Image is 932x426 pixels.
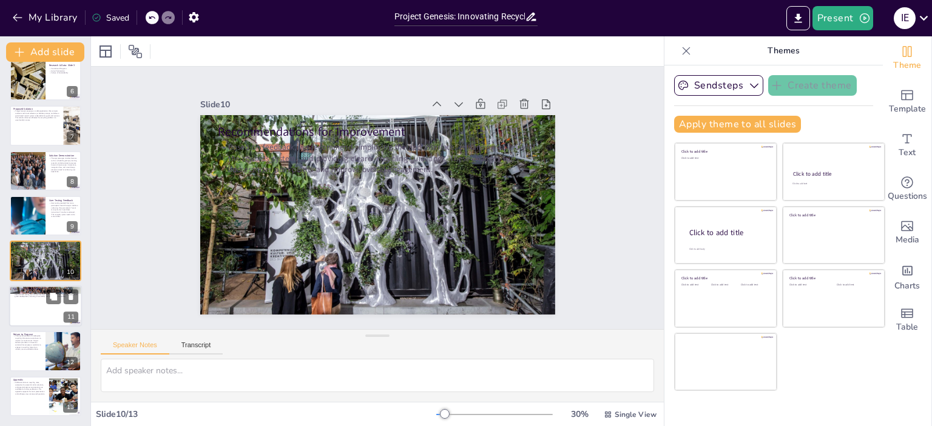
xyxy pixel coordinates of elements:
div: Click to add title [681,276,768,281]
input: Insert title [394,8,525,25]
div: Add images, graphics, shapes or video [883,211,931,255]
div: 30 % [565,408,594,420]
p: Return to Purpose [13,333,42,336]
span: Media [896,233,919,247]
div: Click to add text [711,284,738,287]
p: Project Genesis proposes a mobile application that connects residents with local collectors, sche... [13,110,60,121]
div: 13 [63,402,78,413]
button: Create theme [768,75,857,96]
div: Click to add text [681,284,709,287]
span: Single View [615,410,657,419]
p: Themes [696,36,871,65]
p: Based on feedback, we recommend simplifying the app interface, enhancing visibility of the reward... [274,50,534,288]
button: Duplicate Slide [46,289,61,304]
p: Recommendations for Improvement [297,36,545,262]
div: 12 [10,331,81,371]
p: Research & Data: Slide 3 [49,64,78,67]
div: Layout [96,42,115,61]
div: 10 [63,267,78,278]
div: Saved [92,12,129,24]
div: Click to add title [789,276,876,281]
p: Culture of Sustainability [49,72,78,75]
p: If funded, Project Genesis aims to expand its reach, incorporating advanced features like AI-driv... [13,291,78,298]
div: Slide 10 [305,5,479,164]
div: Add a table [883,298,931,342]
div: Click to add text [837,284,875,287]
div: 7 [67,131,78,142]
p: Future Vision with Funding [13,287,78,291]
div: Slide 10 / 13 [96,408,436,420]
div: 8 [10,151,81,191]
p: Incentivized Programs [49,67,78,70]
div: Click to add title [793,170,874,178]
span: Position [128,44,143,59]
div: Click to add text [792,182,873,185]
div: 10 [10,241,81,281]
div: 6 [10,61,81,101]
button: Add slide [6,42,84,62]
p: Active Participation [49,70,78,72]
p: Proposed Solution [13,107,60,111]
div: Add ready made slides [883,80,931,124]
div: 11 [9,285,82,327]
div: Add charts and graphs [883,255,931,298]
div: Click to add title [789,212,876,217]
button: Present [812,6,873,30]
div: Click to add body [689,248,766,251]
button: Export to PowerPoint [786,6,810,30]
div: Change the overall theme [883,36,931,80]
div: 9 [67,221,78,232]
div: 12 [63,357,78,368]
button: I E [894,6,916,30]
p: Based on feedback, we recommend simplifying the app interface, enhancing visibility of the reward... [13,246,78,253]
p: User Testing Feedback [49,199,78,202]
div: Get real-time input from your audience [883,167,931,211]
div: Click to add text [789,284,828,287]
div: 11 [64,311,78,322]
div: Click to add title [681,149,768,154]
p: The app prototype includes features such as scheduling pickups, tracking rewards, and educational... [49,158,78,173]
div: Add text boxes [883,124,931,167]
button: Speaker Notes [101,341,169,354]
div: I E [894,7,916,29]
button: Delete Slide [64,289,78,304]
span: Theme [893,59,921,72]
p: Additional data on recycling rates, examples of successful similar solutions, and potential partn... [13,381,46,394]
p: Recommendations for Improvement [13,242,78,246]
div: 6 [67,86,78,97]
p: Solution Demonstration [49,153,78,157]
span: Questions [888,190,927,203]
span: Template [889,102,926,116]
p: The original problem of inadequate recycling infrastructure continues to impact our environment. ... [13,335,42,351]
button: Apply theme to all slides [674,116,801,133]
button: Sendsteps [674,75,763,96]
div: 9 [10,196,81,236]
p: User testing revealed that many participants found the app’s interface confusing. One user stated... [49,202,78,218]
div: Click to add title [689,228,767,238]
button: Transcript [169,341,223,354]
div: 13 [10,376,81,416]
div: Click to add text [741,284,768,287]
span: Table [896,321,918,334]
p: Appendix [13,378,46,381]
div: Click to add text [681,157,768,160]
div: 7 [10,105,81,145]
span: Text [899,146,916,159]
div: 8 [67,176,78,187]
button: My Library [9,8,83,27]
span: Charts [894,279,920,293]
